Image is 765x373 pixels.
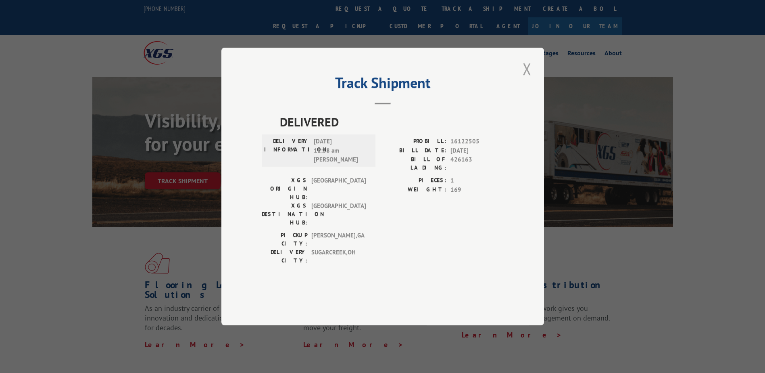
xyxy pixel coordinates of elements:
[383,146,446,155] label: BILL DATE:
[311,201,366,227] span: [GEOGRAPHIC_DATA]
[450,137,504,146] span: 16122505
[311,248,366,265] span: SUGARCREEK , OH
[450,185,504,195] span: 169
[280,113,504,131] span: DELIVERED
[383,176,446,185] label: PIECES:
[311,176,366,201] span: [GEOGRAPHIC_DATA]
[264,137,310,164] label: DELIVERY INFORMATION:
[450,146,504,155] span: [DATE]
[450,155,504,172] span: 426163
[262,201,307,227] label: XGS DESTINATION HUB:
[383,137,446,146] label: PROBILL:
[262,77,504,92] h2: Track Shipment
[262,231,307,248] label: PICKUP CITY:
[262,248,307,265] label: DELIVERY CITY:
[314,137,368,164] span: [DATE] 11:38 am [PERSON_NAME]
[383,185,446,195] label: WEIGHT:
[383,155,446,172] label: BILL OF LADING:
[450,176,504,185] span: 1
[520,58,534,80] button: Close modal
[311,231,366,248] span: [PERSON_NAME] , GA
[262,176,307,201] label: XGS ORIGIN HUB:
